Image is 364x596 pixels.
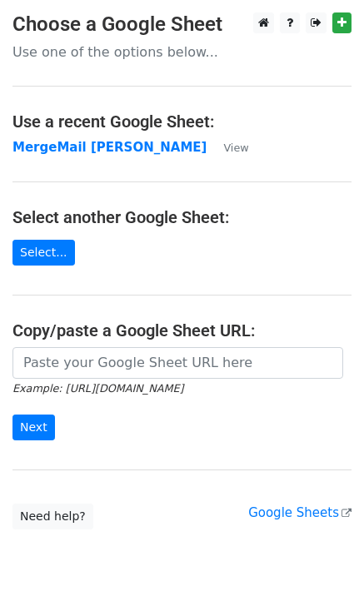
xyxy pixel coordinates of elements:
[12,240,75,266] a: Select...
[223,142,248,154] small: View
[12,504,93,529] a: Need help?
[12,382,183,395] small: Example: [URL][DOMAIN_NAME]
[12,415,55,440] input: Next
[12,347,343,379] input: Paste your Google Sheet URL here
[12,207,352,227] h4: Select another Google Sheet:
[12,112,352,132] h4: Use a recent Google Sheet:
[12,12,352,37] h3: Choose a Google Sheet
[207,140,248,155] a: View
[12,320,352,340] h4: Copy/paste a Google Sheet URL:
[248,505,352,520] a: Google Sheets
[12,140,207,155] a: MergeMail [PERSON_NAME]
[12,43,352,61] p: Use one of the options below...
